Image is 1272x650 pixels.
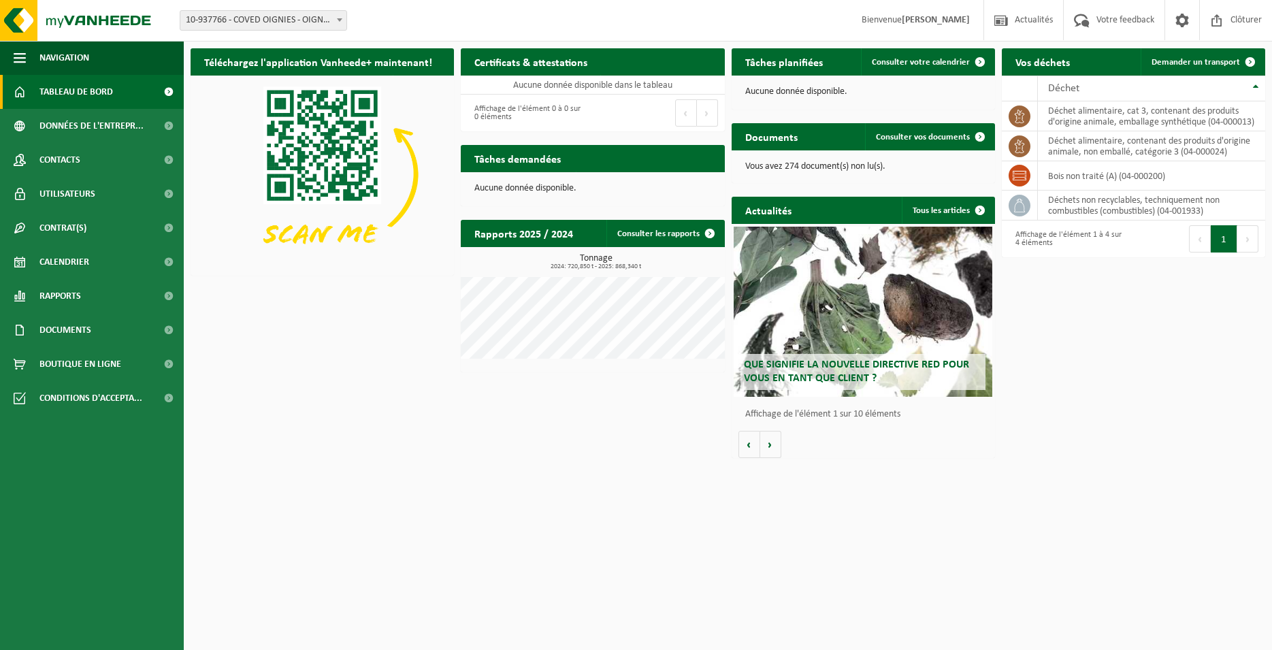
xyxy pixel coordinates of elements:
div: Affichage de l'élément 1 à 4 sur 4 éléments [1009,224,1127,254]
strong: [PERSON_NAME] [902,15,970,25]
td: bois non traité (A) (04-000200) [1038,161,1265,191]
a: Consulter votre calendrier [861,48,994,76]
a: Que signifie la nouvelle directive RED pour vous en tant que client ? [734,227,992,397]
a: Consulter vos documents [865,123,994,150]
td: déchet alimentaire, contenant des produits d'origine animale, non emballé, catégorie 3 (04-000024) [1038,131,1265,161]
h2: Tâches planifiées [732,48,836,75]
span: Consulter votre calendrier [872,58,970,67]
span: Calendrier [39,245,89,279]
span: Tableau de bord [39,75,113,109]
a: Demander un transport [1141,48,1264,76]
button: Previous [675,99,697,127]
span: Contrat(s) [39,211,86,245]
span: 10-937766 - COVED OIGNIES - OIGNIES [180,10,347,31]
button: Next [697,99,718,127]
button: Previous [1189,225,1211,253]
h2: Tâches demandées [461,145,574,172]
span: 10-937766 - COVED OIGNIES - OIGNIES [180,11,346,30]
button: 1 [1211,225,1237,253]
span: Que signifie la nouvelle directive RED pour vous en tant que client ? [744,359,969,383]
h3: Tonnage [468,254,724,270]
h2: Documents [732,123,811,150]
span: Consulter vos documents [876,133,970,142]
td: déchets non recyclables, techniquement non combustibles (combustibles) (04-001933) [1038,191,1265,221]
span: Navigation [39,41,89,75]
a: Tous les articles [902,197,994,224]
td: Aucune donnée disponible dans le tableau [461,76,724,95]
h2: Rapports 2025 / 2024 [461,220,587,246]
span: Rapports [39,279,81,313]
span: Utilisateurs [39,177,95,211]
h2: Vos déchets [1002,48,1083,75]
h2: Téléchargez l'application Vanheede+ maintenant! [191,48,446,75]
p: Aucune donnée disponible. [745,87,981,97]
p: Vous avez 274 document(s) non lu(s). [745,162,981,172]
span: Déchet [1048,83,1079,94]
span: Données de l'entrepr... [39,109,144,143]
a: Consulter les rapports [606,220,723,247]
button: Volgende [760,431,781,458]
h2: Certificats & attestations [461,48,601,75]
span: Contacts [39,143,80,177]
div: Affichage de l'élément 0 à 0 sur 0 éléments [468,98,586,128]
span: Boutique en ligne [39,347,121,381]
p: Aucune donnée disponible. [474,184,711,193]
td: déchet alimentaire, cat 3, contenant des produits d'origine animale, emballage synthétique (04-00... [1038,101,1265,131]
p: Affichage de l'élément 1 sur 10 éléments [745,410,988,419]
button: Vorige [738,431,760,458]
button: Next [1237,225,1258,253]
h2: Actualités [732,197,805,223]
img: Download de VHEPlus App [191,76,454,273]
span: Documents [39,313,91,347]
span: 2024: 720,850 t - 2025: 868,340 t [468,263,724,270]
span: Demander un transport [1152,58,1240,67]
span: Conditions d'accepta... [39,381,142,415]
